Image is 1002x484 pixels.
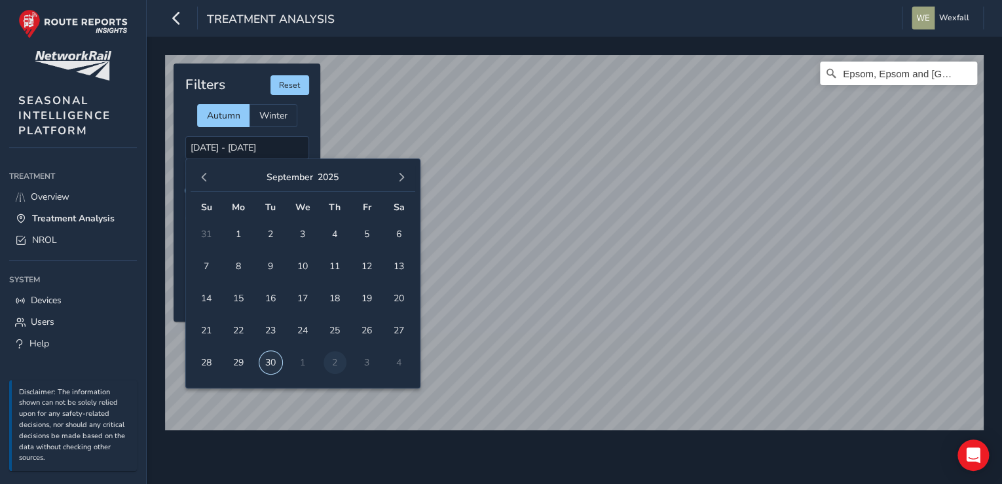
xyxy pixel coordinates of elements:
[185,77,225,93] h4: Filters
[820,62,977,85] input: Search
[207,109,240,122] span: Autumn
[227,287,250,310] span: 15
[318,171,339,183] button: 2025
[9,208,137,229] a: Treatment Analysis
[9,270,137,289] div: System
[324,223,346,246] span: 4
[259,319,282,342] span: 23
[31,294,62,307] span: Devices
[31,191,69,203] span: Overview
[195,319,218,342] span: 21
[9,333,137,354] a: Help
[324,319,346,342] span: 25
[295,201,310,214] span: We
[356,319,379,342] span: 26
[388,255,411,278] span: 13
[912,7,974,29] button: Wexfall
[388,223,411,246] span: 6
[227,319,250,342] span: 22
[18,9,128,39] img: rr logo
[250,104,297,127] div: Winter
[32,234,57,246] span: NROL
[329,201,341,214] span: Th
[9,166,137,186] div: Treatment
[291,287,314,310] span: 17
[227,255,250,278] span: 8
[388,319,411,342] span: 27
[9,186,137,208] a: Overview
[356,223,379,246] span: 5
[201,201,212,214] span: Su
[9,311,137,333] a: Users
[259,255,282,278] span: 9
[259,351,282,374] span: 30
[31,316,54,328] span: Users
[195,255,218,278] span: 7
[207,11,335,29] span: Treatment Analysis
[394,201,405,214] span: Sa
[912,7,935,29] img: diamond-layout
[957,439,989,471] div: Open Intercom Messenger
[267,171,313,183] button: September
[227,223,250,246] span: 1
[356,287,379,310] span: 19
[388,287,411,310] span: 20
[195,287,218,310] span: 14
[19,387,130,464] p: Disclaimer: The information shown can not be solely relied upon for any safety-related decisions,...
[265,201,276,214] span: Tu
[29,337,49,350] span: Help
[32,212,115,225] span: Treatment Analysis
[259,287,282,310] span: 16
[291,255,314,278] span: 10
[324,255,346,278] span: 11
[9,289,137,311] a: Devices
[291,223,314,246] span: 3
[259,109,288,122] span: Winter
[259,223,282,246] span: 2
[356,255,379,278] span: 12
[363,201,371,214] span: Fr
[291,319,314,342] span: 24
[227,351,250,374] span: 29
[939,7,969,29] span: Wexfall
[232,201,245,214] span: Mo
[270,75,309,95] button: Reset
[35,51,111,81] img: customer logo
[324,287,346,310] span: 18
[197,104,250,127] div: Autumn
[165,55,984,430] canvas: Map
[9,229,137,251] a: NROL
[18,93,111,138] span: SEASONAL INTELLIGENCE PLATFORM
[195,351,218,374] span: 28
